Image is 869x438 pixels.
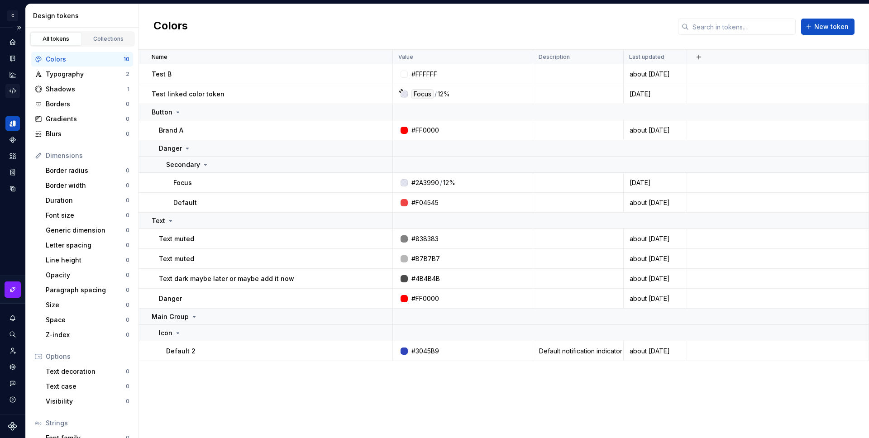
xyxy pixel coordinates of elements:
[31,127,133,141] a: Blurs0
[46,166,126,175] div: Border radius
[5,51,20,66] div: Documentation
[152,70,172,79] p: Test B
[159,294,182,303] p: Danger
[126,212,129,219] div: 0
[8,422,17,431] svg: Supernova Logo
[126,286,129,294] div: 0
[46,286,126,295] div: Paragraph spacing
[152,108,172,117] p: Button
[126,383,129,390] div: 0
[624,234,686,243] div: about [DATE]
[438,89,450,99] div: 12%
[126,331,129,338] div: 0
[126,167,129,174] div: 0
[173,198,197,207] p: Default
[126,301,129,309] div: 0
[126,398,129,405] div: 0
[159,234,194,243] p: Text muted
[624,254,686,263] div: about [DATE]
[5,360,20,374] a: Settings
[126,271,129,279] div: 0
[31,97,133,111] a: Borders0
[46,300,126,309] div: Size
[5,327,20,342] button: Search ⌘K
[126,71,129,78] div: 2
[86,35,131,43] div: Collections
[31,112,133,126] a: Gradients0
[5,67,20,82] a: Analytics
[46,315,126,324] div: Space
[46,85,127,94] div: Shadows
[33,35,79,43] div: All tokens
[159,274,294,283] p: Text dark maybe later or maybe add it now
[42,193,133,208] a: Duration0
[31,82,133,96] a: Shadows1
[46,100,126,109] div: Borders
[152,53,167,61] p: Name
[46,70,126,79] div: Typography
[159,126,183,135] p: Brand A
[411,254,440,263] div: #B7B7B7
[126,316,129,324] div: 0
[624,126,686,135] div: about [DATE]
[153,19,188,35] h2: Colors
[159,328,172,338] p: Icon
[689,19,796,35] input: Search in tokens...
[126,368,129,375] div: 0
[42,268,133,282] a: Opacity0
[42,178,133,193] a: Border width0
[126,197,129,204] div: 0
[2,6,24,25] button: C
[46,419,129,428] div: Strings
[13,21,25,34] button: Expand sidebar
[624,294,686,303] div: about [DATE]
[46,397,126,406] div: Visibility
[126,115,129,123] div: 0
[5,133,20,147] a: Components
[46,196,126,205] div: Duration
[624,70,686,79] div: about [DATE]
[42,379,133,394] a: Text case0
[411,198,439,207] div: #F04545
[126,242,129,249] div: 0
[46,367,126,376] div: Text decoration
[42,394,133,409] a: Visibility0
[42,328,133,342] a: Z-index0
[624,90,686,99] div: [DATE]
[46,271,126,280] div: Opacity
[440,178,442,187] div: /
[126,227,129,234] div: 0
[411,294,439,303] div: #FF0000
[152,312,189,321] p: Main Group
[46,151,129,160] div: Dimensions
[411,234,439,243] div: #838383
[7,10,18,21] div: C
[46,226,126,235] div: Generic dimension
[5,165,20,180] div: Storybook stories
[152,216,165,225] p: Text
[46,352,129,361] div: Options
[126,130,129,138] div: 0
[46,211,126,220] div: Font size
[434,89,437,99] div: /
[411,70,437,79] div: #FFFFFF
[126,100,129,108] div: 0
[166,160,200,169] p: Secondary
[5,116,20,131] a: Design tokens
[411,274,440,283] div: #4B4B4B
[126,257,129,264] div: 0
[42,283,133,297] a: Paragraph spacing0
[5,376,20,390] div: Contact support
[624,274,686,283] div: about [DATE]
[629,53,664,61] p: Last updated
[42,253,133,267] a: Line height0
[411,347,439,356] div: #3045B9
[126,182,129,189] div: 0
[5,343,20,358] a: Invite team
[42,163,133,178] a: Border radius0
[5,311,20,325] button: Notifications
[5,149,20,163] div: Assets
